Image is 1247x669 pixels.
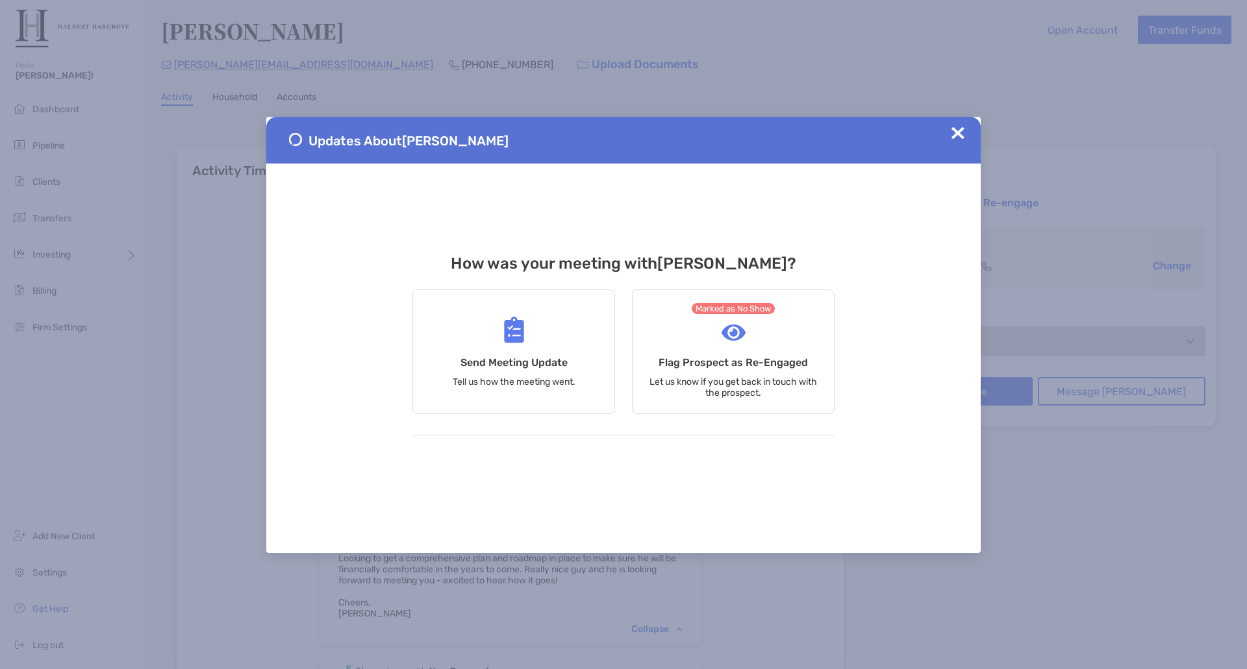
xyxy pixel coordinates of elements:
img: Flag Prospect as Re-Engaged [722,324,746,341]
span: Marked as No Show [692,303,775,314]
img: Close Updates Zoe [951,127,964,140]
img: Send Meeting Update [504,317,524,343]
p: Let us know if you get back in touch with the prospect. [649,376,818,398]
h4: Flag Prospect as Re-Engaged [659,356,808,369]
img: Send Meeting Update 1 [289,133,302,146]
p: Tell us how the meeting went. [453,376,575,387]
h3: How was your meeting with [PERSON_NAME] ? [412,254,835,273]
span: Updates About [PERSON_NAME] [309,133,509,149]
h4: Send Meeting Update [460,356,568,369]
